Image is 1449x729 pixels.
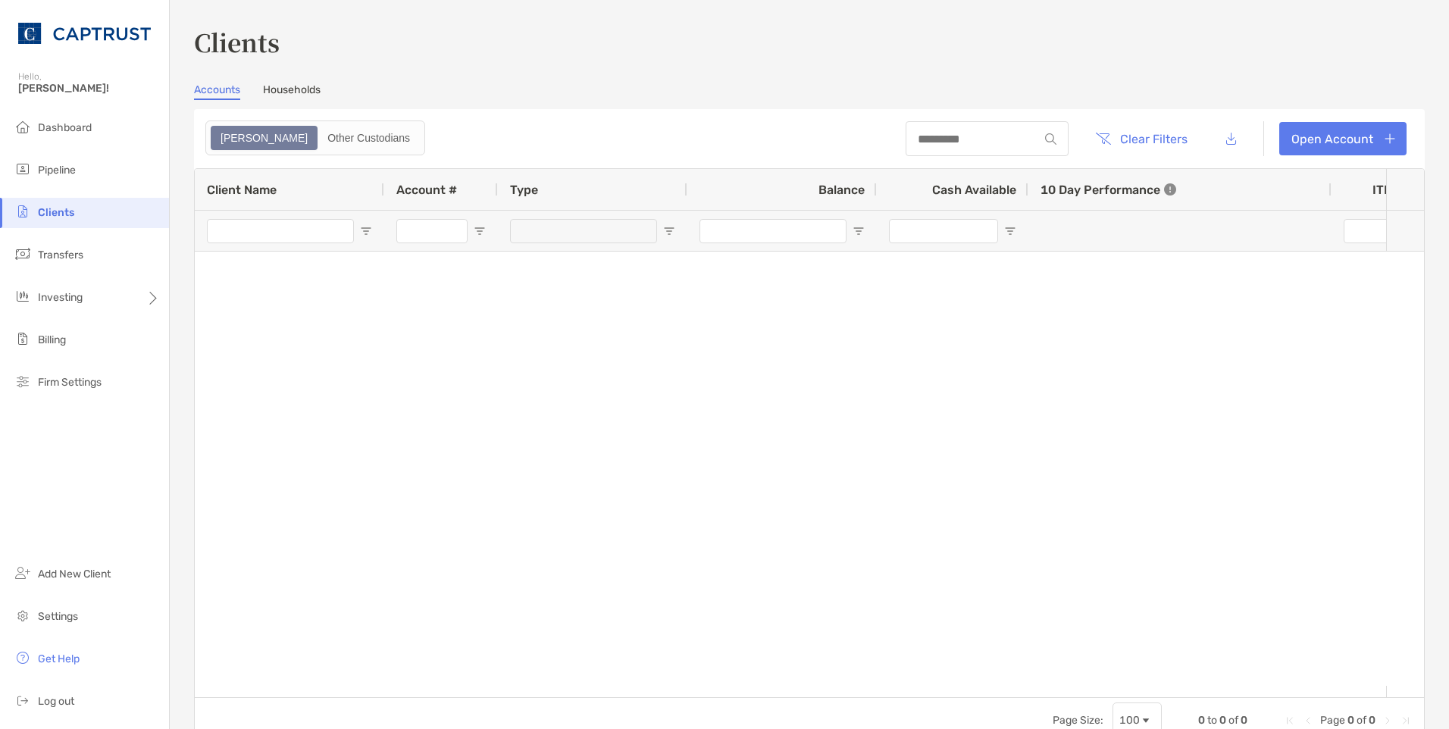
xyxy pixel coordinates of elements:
[1302,715,1314,727] div: Previous Page
[38,610,78,623] span: Settings
[1400,715,1412,727] div: Last Page
[1357,714,1366,727] span: of
[194,24,1425,59] h3: Clients
[38,652,80,665] span: Get Help
[1279,122,1407,155] a: Open Account
[38,376,102,389] span: Firm Settings
[207,183,277,197] span: Client Name
[932,183,1016,197] span: Cash Available
[263,83,321,100] a: Households
[1369,714,1375,727] span: 0
[1344,219,1392,243] input: ITD Filter Input
[18,6,151,61] img: CAPTRUST Logo
[663,225,675,237] button: Open Filter Menu
[1347,714,1354,727] span: 0
[319,127,418,149] div: Other Custodians
[212,127,316,149] div: Zoe
[14,372,32,390] img: firm-settings icon
[14,287,32,305] img: investing icon
[14,245,32,263] img: transfers icon
[14,564,32,582] img: add_new_client icon
[14,606,32,624] img: settings icon
[1119,714,1140,727] div: 100
[14,691,32,709] img: logout icon
[38,695,74,708] span: Log out
[699,219,847,243] input: Balance Filter Input
[14,160,32,178] img: pipeline icon
[1041,169,1176,210] div: 10 Day Performance
[18,82,160,95] span: [PERSON_NAME]!
[1241,714,1247,727] span: 0
[1207,714,1217,727] span: to
[38,206,74,219] span: Clients
[818,183,865,197] span: Balance
[396,219,468,243] input: Account # Filter Input
[38,291,83,304] span: Investing
[38,121,92,134] span: Dashboard
[1219,714,1226,727] span: 0
[38,568,111,580] span: Add New Client
[1004,225,1016,237] button: Open Filter Menu
[889,219,998,243] input: Cash Available Filter Input
[474,225,486,237] button: Open Filter Menu
[205,120,425,155] div: segmented control
[1228,714,1238,727] span: of
[14,117,32,136] img: dashboard icon
[1284,715,1296,727] div: First Page
[510,183,538,197] span: Type
[1382,715,1394,727] div: Next Page
[38,164,76,177] span: Pipeline
[1372,183,1410,197] div: ITD
[360,225,372,237] button: Open Filter Menu
[396,183,457,197] span: Account #
[14,330,32,348] img: billing icon
[1198,714,1205,727] span: 0
[194,83,240,100] a: Accounts
[207,219,354,243] input: Client Name Filter Input
[853,225,865,237] button: Open Filter Menu
[14,649,32,667] img: get-help icon
[1045,133,1056,145] img: input icon
[1320,714,1345,727] span: Page
[38,249,83,261] span: Transfers
[1053,714,1103,727] div: Page Size:
[38,333,66,346] span: Billing
[1084,122,1199,155] button: Clear Filters
[14,202,32,221] img: clients icon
